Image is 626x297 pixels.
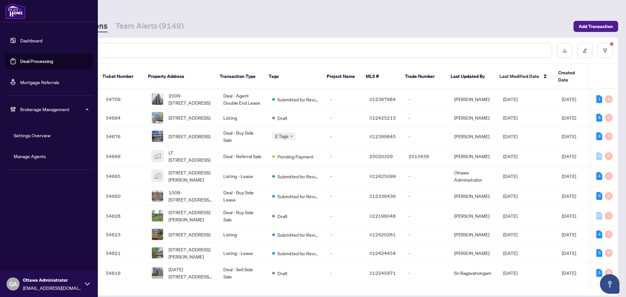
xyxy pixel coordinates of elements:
[325,186,364,206] td: -
[169,169,213,183] span: [STREET_ADDRESS][PERSON_NAME]
[503,213,517,219] span: [DATE]
[369,270,396,276] span: X12245971
[263,64,321,89] th: Tags
[553,64,599,89] th: Created Date
[369,213,396,219] span: X12196048
[152,190,163,201] img: thumbnail-img
[562,153,576,159] span: [DATE]
[14,132,51,138] a: Settings Overview
[449,146,498,166] td: [PERSON_NAME]
[503,173,517,179] span: [DATE]
[277,213,288,220] span: Draft
[369,250,396,256] span: X12424454
[325,89,364,109] td: -
[449,126,498,146] td: [PERSON_NAME]
[403,186,449,206] td: -
[101,186,146,206] td: 54660
[20,79,59,85] a: Mortgage Referrals
[275,132,289,140] span: 2 Tags
[403,263,449,283] td: -
[152,171,163,182] img: thumbnail-img
[369,153,393,159] span: 25020329
[449,243,498,263] td: [PERSON_NAME]
[215,64,263,89] th: Transaction Type
[152,229,163,240] img: thumbnail-img
[562,193,576,199] span: [DATE]
[23,284,82,291] span: [EMAIL_ADDRESS][DOMAIN_NAME]
[169,209,213,223] span: [STREET_ADDRESS][PERSON_NAME]
[277,96,320,103] span: Submitted for Review
[152,151,163,162] img: thumbnail-img
[101,109,146,126] td: 54684
[101,89,146,109] td: 54709
[218,263,267,283] td: Deal - Sell Side Sale
[169,133,210,140] span: [STREET_ADDRESS]
[605,152,613,160] div: 0
[369,231,396,237] span: X12420281
[605,192,613,200] div: 0
[403,109,449,126] td: -
[152,131,163,142] img: thumbnail-img
[449,166,498,186] td: Ottawa Administrator
[361,64,400,89] th: MLS #
[9,279,17,289] span: OA
[503,231,517,237] span: [DATE]
[325,243,364,263] td: -
[503,250,517,256] span: [DATE]
[101,166,146,186] td: 54665
[169,149,213,163] span: LT [STREET_ADDRESS]
[277,153,314,160] span: Pending Payment
[605,230,613,238] div: 0
[403,126,449,146] td: -
[579,21,613,32] span: Add Transaction
[574,21,618,32] button: Add Transaction
[5,3,25,19] img: logo
[596,230,602,238] div: 4
[277,250,320,257] span: Submitted for Review
[325,109,364,126] td: -
[325,206,364,226] td: -
[277,193,320,200] span: Submitted for Review
[605,114,613,122] div: 0
[403,146,449,166] td: 2515439
[503,133,517,139] span: [DATE]
[169,231,210,238] span: [STREET_ADDRESS]
[494,64,553,89] th: Last Modified Date
[218,109,267,126] td: Listing
[596,132,602,140] div: 8
[403,226,449,243] td: -
[325,146,364,166] td: -
[562,133,576,139] span: [DATE]
[101,126,146,146] td: 54676
[449,89,498,109] td: [PERSON_NAME]
[449,109,498,126] td: [PERSON_NAME]
[596,95,602,103] div: 1
[369,115,396,121] span: X12425213
[14,153,46,159] a: Manage Agents
[403,243,449,263] td: -
[558,69,586,83] span: Created Date
[562,115,576,121] span: [DATE]
[596,152,602,160] div: 0
[605,132,613,140] div: 0
[20,37,42,43] a: Dashboard
[499,73,539,80] span: Last Modified Date
[403,89,449,109] td: -
[325,263,364,283] td: -
[218,186,267,206] td: Deal - Buy Side Lease
[143,64,215,89] th: Property Address
[605,172,613,180] div: 0
[369,173,396,179] span: X12425099
[605,212,613,220] div: 0
[562,48,567,53] span: download
[562,173,576,179] span: [DATE]
[503,115,517,121] span: [DATE]
[169,114,210,121] span: [STREET_ADDRESS]
[449,226,498,243] td: [PERSON_NAME]
[596,192,602,200] div: 6
[605,249,613,257] div: 0
[290,135,293,138] span: down
[23,276,82,284] span: Ottawa Administrator
[449,263,498,283] td: Sri Bagavatsingam
[169,266,213,280] span: [DATE][STREET_ADDRESS][DATE]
